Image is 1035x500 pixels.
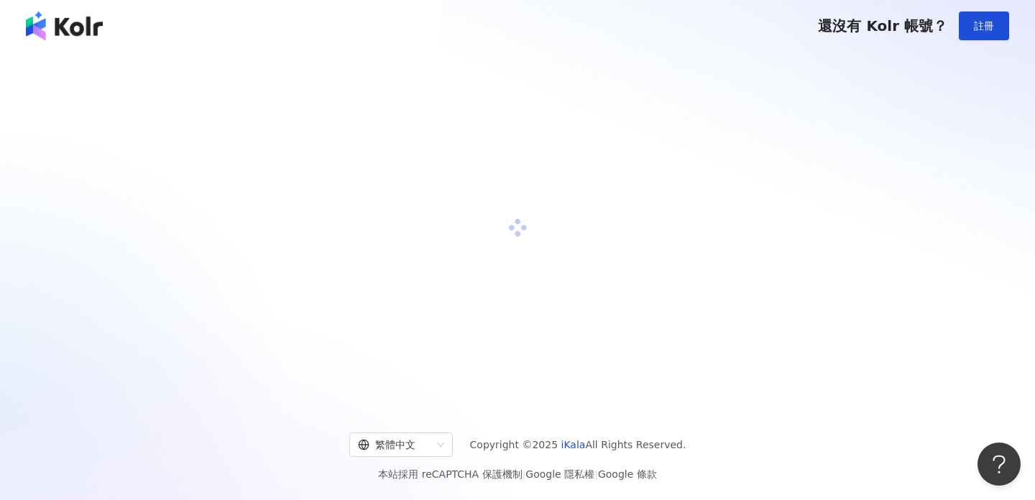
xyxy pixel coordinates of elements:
[525,468,594,480] a: Google 隱私權
[818,17,947,34] span: 還沒有 Kolr 帳號？
[974,20,994,32] span: 註冊
[561,439,586,450] a: iKala
[977,443,1021,486] iframe: Help Scout Beacon - Open
[598,468,657,480] a: Google 條款
[26,11,103,40] img: logo
[959,11,1009,40] button: 註冊
[378,466,656,483] span: 本站採用 reCAPTCHA 保護機制
[594,468,598,480] span: |
[523,468,526,480] span: |
[358,433,431,456] div: 繁體中文
[470,436,686,453] span: Copyright © 2025 All Rights Reserved.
